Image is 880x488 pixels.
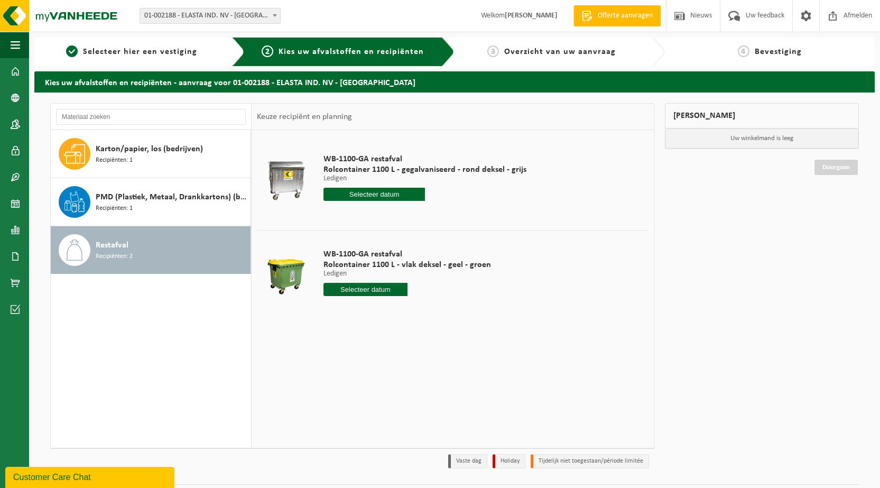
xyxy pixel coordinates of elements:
span: Recipiënten: 1 [96,155,133,165]
span: Rolcontainer 1100 L - gegalvaniseerd - rond deksel - grijs [323,164,526,175]
p: Uw winkelmand is leeg [665,128,859,149]
li: Vaste dag [448,454,487,468]
li: Tijdelijk niet toegestaan/période limitée [531,454,649,468]
span: WB-1100-GA restafval [323,154,526,164]
span: Bevestiging [755,48,802,56]
span: WB-1100-GA restafval [323,249,491,260]
div: Keuze recipiënt en planning [252,104,357,130]
button: Karton/papier, los (bedrijven) Recipiënten: 1 [51,130,251,178]
a: Offerte aanvragen [573,5,661,26]
span: Restafval [96,239,128,252]
span: 01-002188 - ELASTA IND. NV - WAREGEM [140,8,280,23]
span: Kies uw afvalstoffen en recipiënten [279,48,424,56]
span: Selecteer hier een vestiging [83,48,197,56]
span: Recipiënten: 2 [96,252,133,262]
span: 1 [66,45,78,57]
span: 01-002188 - ELASTA IND. NV - WAREGEM [140,8,281,24]
a: 1Selecteer hier een vestiging [40,45,224,58]
span: Karton/papier, los (bedrijven) [96,143,203,155]
button: Restafval Recipiënten: 2 [51,226,251,274]
input: Selecteer datum [323,188,425,201]
p: Ledigen [323,270,491,278]
p: Ledigen [323,175,526,182]
span: 3 [487,45,499,57]
iframe: chat widget [5,465,177,488]
a: Doorgaan [814,160,858,175]
span: Rolcontainer 1100 L - vlak deksel - geel - groen [323,260,491,270]
strong: [PERSON_NAME] [505,12,558,20]
span: Offerte aanvragen [595,11,655,21]
div: [PERSON_NAME] [665,103,859,128]
li: Holiday [493,454,525,468]
span: PMD (Plastiek, Metaal, Drankkartons) (bedrijven) [96,191,248,204]
span: 4 [738,45,749,57]
span: Overzicht van uw aanvraag [504,48,616,56]
input: Selecteer datum [323,283,407,296]
span: Recipiënten: 1 [96,204,133,214]
input: Materiaal zoeken [56,109,246,125]
h2: Kies uw afvalstoffen en recipiënten - aanvraag voor 01-002188 - ELASTA IND. NV - [GEOGRAPHIC_DATA] [34,71,875,92]
button: PMD (Plastiek, Metaal, Drankkartons) (bedrijven) Recipiënten: 1 [51,178,251,226]
span: 2 [262,45,273,57]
